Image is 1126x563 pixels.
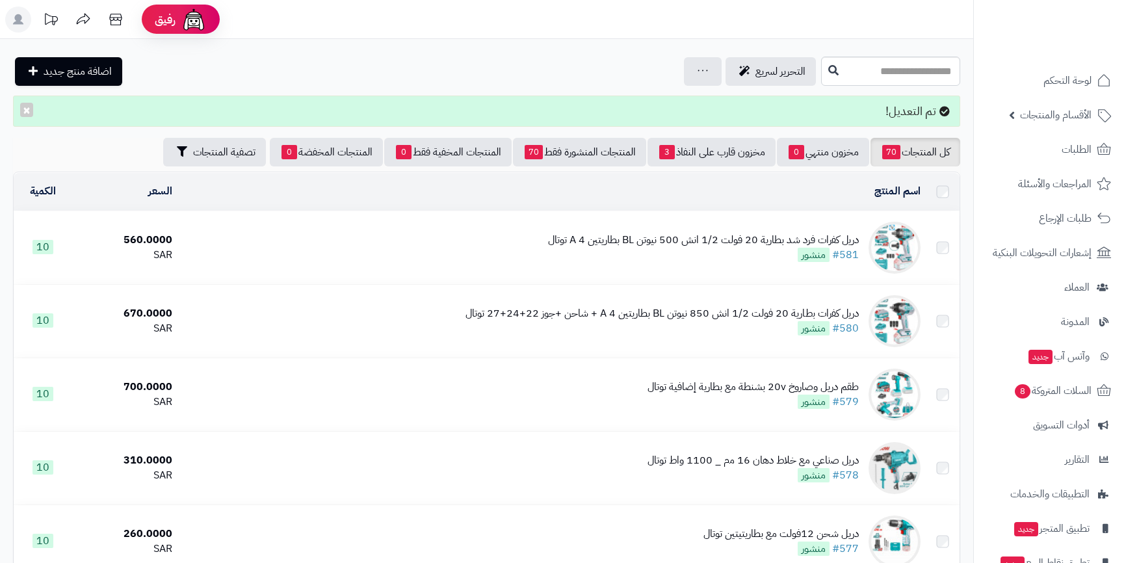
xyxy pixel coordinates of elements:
a: اسم المنتج [874,183,921,199]
img: طقم دريل وصاروخ 20v بشنطة مع بطارية إضافية توتال [869,369,921,421]
img: logo-2.png [1038,20,1114,47]
button: × [20,103,33,117]
a: الكمية [30,183,56,199]
a: إشعارات التحويلات البنكية [982,237,1118,268]
a: تطبيق المتجرجديد [982,513,1118,544]
div: 700.0000 [77,380,172,395]
div: SAR [77,321,172,336]
a: لوحة التحكم [982,65,1118,96]
span: الأقسام والمنتجات [1020,106,1092,124]
span: جديد [1014,522,1038,536]
a: مخزون قارب على النفاذ3 [648,138,776,166]
a: #581 [832,247,859,263]
div: ﺩﺭﻳﻝ ﻛﻔﺭﺍﺕ ﺑﻁﺎﺭﻳﺔ 20 فولت 1/2 انش 850 نيوتن BL بطاريتين 4 A + شاحن +جوز 22+24+27 توتال [465,306,859,321]
div: ﺩﺭﻳﻝ ﺻﻧﺎﻋﻲ ﻣﻊ ﺧﻼﻁ دهان 16 ﻣﻡ _ 1100 واط توتال [648,453,859,468]
a: #577 [832,541,859,556]
a: #578 [832,467,859,483]
span: التطبيقات والخدمات [1010,485,1090,503]
span: المدونة [1061,313,1090,331]
span: 0 [281,145,297,159]
img: ﺩﺭﻳﻝ ﺻﻧﺎﻋﻲ ﻣﻊ ﺧﻼﻁ دهان 16 ﻣﻡ _ 1100 واط توتال [869,442,921,494]
div: تم التعديل! [13,96,960,127]
span: وآتس آب [1027,347,1090,365]
a: #580 [832,321,859,336]
a: اضافة منتج جديد [15,57,122,86]
span: الطلبات [1062,140,1092,159]
span: منشور [798,395,830,409]
span: 10 [33,387,53,401]
span: العملاء [1064,278,1090,296]
a: المنتجات المخفية فقط0 [384,138,512,166]
span: 10 [33,534,53,548]
span: المراجعات والأسئلة [1018,175,1092,193]
a: العملاء [982,272,1118,303]
span: 10 [33,240,53,254]
button: تصفية المنتجات [163,138,266,166]
a: الطلبات [982,134,1118,165]
span: 0 [396,145,412,159]
span: 0 [789,145,804,159]
span: تطبيق المتجر [1013,519,1090,538]
div: SAR [77,542,172,556]
a: التقارير [982,444,1118,475]
div: 670.0000 [77,306,172,321]
div: ﺩﺭﻳﻝ ﻛﻔﺭﺍﺕ فرد شد بطارية 20 فولت 1/2 انش 500 نيوتن BL بطاريتين 4 A ﺗﻭﺗﺎﻝ [548,233,859,248]
span: إشعارات التحويلات البنكية [993,244,1092,262]
span: اضافة منتج جديد [44,64,112,79]
span: منشور [798,248,830,262]
div: دريل شحن 12فولت مع بطاريتيتين توتال [703,527,859,542]
span: 70 [882,145,900,159]
a: المراجعات والأسئلة [982,168,1118,200]
span: أدوات التسويق [1033,416,1090,434]
span: منشور [798,321,830,335]
a: تحديثات المنصة [34,7,67,36]
a: طلبات الإرجاع [982,203,1118,234]
div: 260.0000 [77,527,172,542]
a: أدوات التسويق [982,410,1118,441]
span: رفيق [155,12,176,27]
span: 3 [659,145,675,159]
span: التحرير لسريع [755,64,805,79]
a: المنتجات المخفضة0 [270,138,383,166]
img: ai-face.png [181,7,207,33]
div: SAR [77,395,172,410]
a: التحرير لسريع [726,57,816,86]
div: SAR [77,468,172,483]
img: ﺩﺭﻳﻝ ﻛﻔﺭﺍﺕ فرد شد بطارية 20 فولت 1/2 انش 500 نيوتن BL بطاريتين 4 A ﺗﻭﺗﺎﻝ [869,222,921,274]
span: التقارير [1065,451,1090,469]
span: تصفية المنتجات [193,144,255,160]
span: لوحة التحكم [1043,72,1092,90]
span: منشور [798,542,830,556]
span: طلبات الإرجاع [1039,209,1092,228]
a: مخزون منتهي0 [777,138,869,166]
a: المنتجات المنشورة فقط70 [513,138,646,166]
a: السلات المتروكة8 [982,375,1118,406]
a: التطبيقات والخدمات [982,478,1118,510]
span: 70 [525,145,543,159]
span: السلات المتروكة [1014,382,1092,400]
div: 310.0000 [77,453,172,468]
span: جديد [1028,350,1053,364]
span: 8 [1014,384,1031,399]
a: السعر [148,183,172,199]
a: المدونة [982,306,1118,337]
a: #579 [832,394,859,410]
div: SAR [77,248,172,263]
span: منشور [798,468,830,482]
span: 10 [33,313,53,328]
div: طقم دريل وصاروخ 20v بشنطة مع بطارية إضافية توتال [648,380,859,395]
span: 10 [33,460,53,475]
a: كل المنتجات70 [871,138,960,166]
a: وآتس آبجديد [982,341,1118,372]
div: 560.0000 [77,233,172,248]
img: ﺩﺭﻳﻝ ﻛﻔﺭﺍﺕ ﺑﻁﺎﺭﻳﺔ 20 فولت 1/2 انش 850 نيوتن BL بطاريتين 4 A + شاحن +جوز 22+24+27 توتال [869,295,921,347]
